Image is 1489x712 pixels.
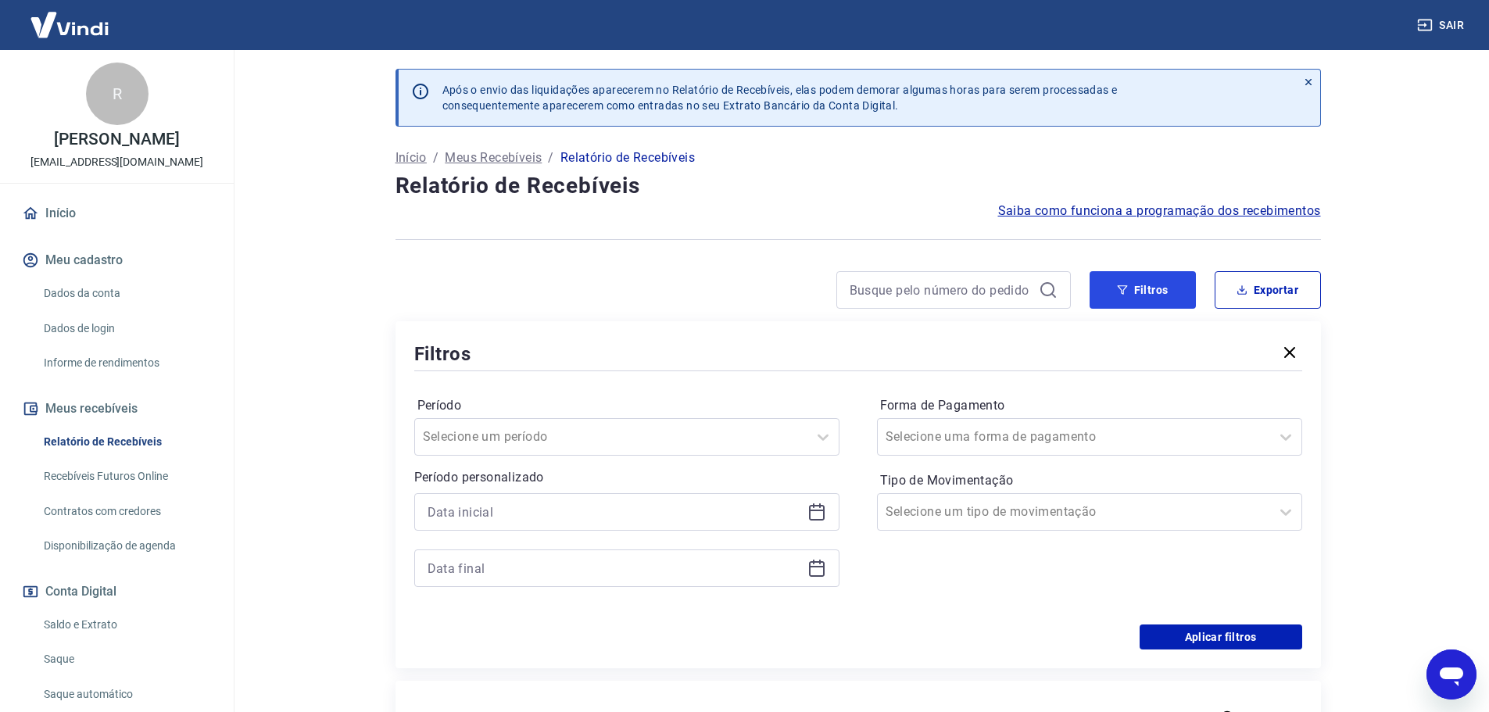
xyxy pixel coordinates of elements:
a: Saiba como funciona a programação dos recebimentos [998,202,1321,220]
a: Informe de rendimentos [38,347,215,379]
a: Contratos com credores [38,496,215,528]
input: Busque pelo número do pedido [850,278,1033,302]
a: Dados de login [38,313,215,345]
p: [EMAIL_ADDRESS][DOMAIN_NAME] [30,154,203,170]
p: Após o envio das liquidações aparecerem no Relatório de Recebíveis, elas podem demorar algumas ho... [442,82,1118,113]
a: Saque [38,643,215,675]
iframe: Botão para abrir a janela de mensagens [1426,649,1476,699]
p: / [433,148,438,167]
a: Saldo e Extrato [38,609,215,641]
button: Meus recebíveis [19,392,215,426]
p: Relatório de Recebíveis [560,148,695,167]
h5: Filtros [414,342,472,367]
p: [PERSON_NAME] [54,131,179,148]
button: Conta Digital [19,574,215,609]
a: Início [19,196,215,231]
label: Forma de Pagamento [880,396,1299,415]
button: Exportar [1215,271,1321,309]
h4: Relatório de Recebíveis [396,170,1321,202]
button: Aplicar filtros [1140,624,1302,649]
a: Recebíveis Futuros Online [38,460,215,492]
p: Período personalizado [414,468,839,487]
a: Disponibilização de agenda [38,530,215,562]
a: Dados da conta [38,277,215,309]
label: Período [417,396,836,415]
p: / [548,148,553,167]
input: Data inicial [428,500,801,524]
a: Saque automático [38,678,215,710]
button: Meu cadastro [19,243,215,277]
label: Tipo de Movimentação [880,471,1299,490]
a: Relatório de Recebíveis [38,426,215,458]
a: Início [396,148,427,167]
button: Sair [1414,11,1470,40]
button: Filtros [1090,271,1196,309]
div: R [86,63,149,125]
img: Vindi [19,1,120,48]
a: Meus Recebíveis [445,148,542,167]
input: Data final [428,556,801,580]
